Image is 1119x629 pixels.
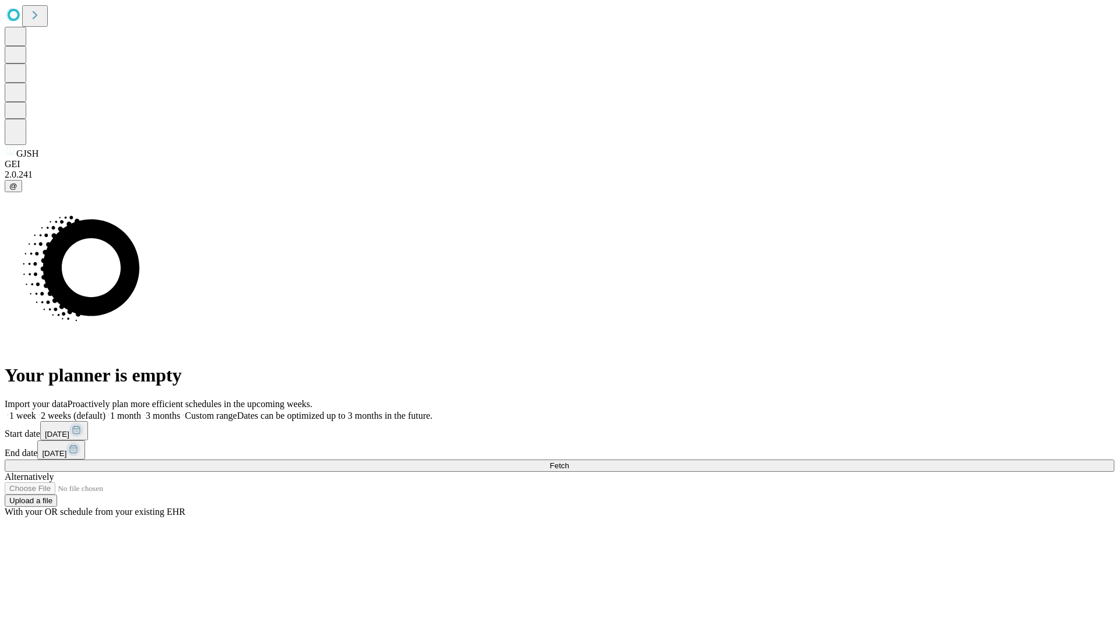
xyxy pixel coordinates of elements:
button: @ [5,180,22,192]
span: [DATE] [45,430,69,439]
div: GEI [5,159,1114,169]
span: Proactively plan more efficient schedules in the upcoming weeks. [68,399,312,409]
button: Upload a file [5,494,57,507]
span: 3 months [146,411,180,420]
span: Import your data [5,399,68,409]
div: 2.0.241 [5,169,1114,180]
button: [DATE] [40,421,88,440]
div: Start date [5,421,1114,440]
span: @ [9,182,17,190]
h1: Your planner is empty [5,365,1114,386]
span: 2 weeks (default) [41,411,105,420]
span: 1 month [110,411,141,420]
span: Custom range [185,411,237,420]
span: [DATE] [42,449,66,458]
span: Alternatively [5,472,54,482]
span: Fetch [550,461,569,470]
span: GJSH [16,149,38,158]
div: End date [5,440,1114,460]
span: 1 week [9,411,36,420]
span: With your OR schedule from your existing EHR [5,507,185,517]
button: Fetch [5,460,1114,472]
span: Dates can be optimized up to 3 months in the future. [237,411,432,420]
button: [DATE] [37,440,85,460]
